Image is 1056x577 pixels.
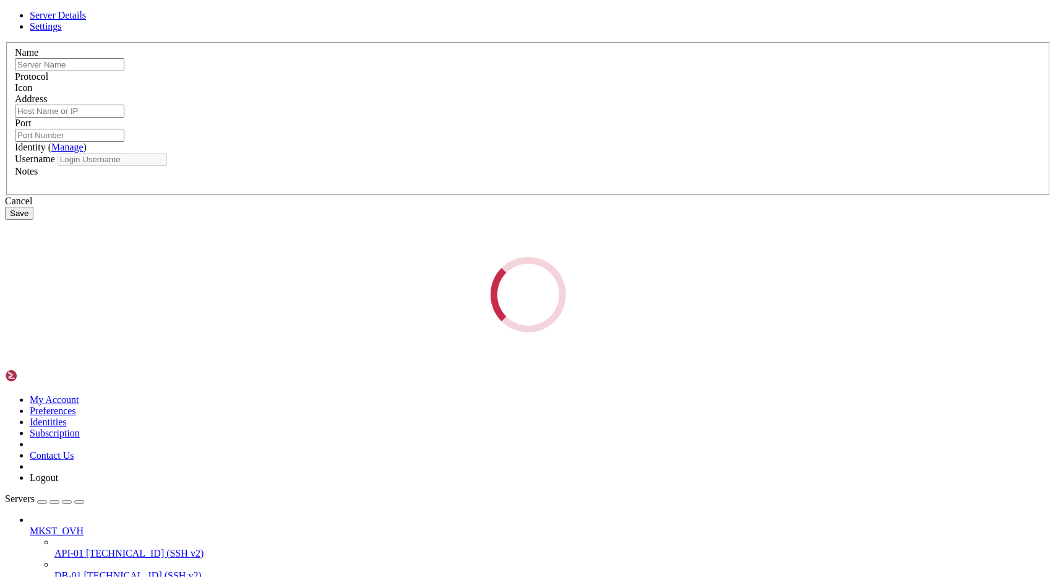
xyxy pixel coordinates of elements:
[86,548,204,558] span: [TECHNICAL_ID] (SSH v2)
[79,321,84,331] span: ~
[5,300,895,310] x-row: # the setting of " prohibit-password".
[5,110,895,121] x-row: Memory usage: 1% IPv4 address for eno1: [TECHNICAL_ID]
[54,548,1051,559] a: API-01 [TECHNICAL_ID] (SSH v2)
[58,153,167,166] input: Login Username
[5,26,895,37] x-row: * Documentation: [URL][DOMAIN_NAME]
[5,310,74,320] span: ubuntu@server1
[54,537,1051,559] li: API-01 [TECHNICAL_ID] (SSH v2)
[78,331,83,342] div: (14, 31)
[79,279,84,288] span: ~
[30,10,86,20] a: Server Details
[30,450,74,461] a: Contact Us
[5,15,895,26] x-row: "services":{"svc_smtp_dev":{"loadBalancer":{"servers":[{"address":"[TECHNICAL_ID]"}]}}}},"tls":{}...
[30,526,84,536] span: MKST_OVH
[30,394,79,405] a: My Account
[30,417,67,427] a: Identities
[5,258,895,268] x-row: dig +short [DOMAIN_NAME] AAAA
[5,47,895,58] x-row: * Support: [URL][DOMAIN_NAME]
[5,247,895,258] x-row: : $ dig +short [DOMAIN_NAME] A
[5,493,84,504] a: Servers
[62,26,67,37] div: (11, 2)
[25,289,99,299] span: PermitRootLogin
[5,121,895,131] x-row: Swap usage: 0% IPv6 address for eno1: 2607:5300:203:3a78::
[491,257,566,332] div: Loading...
[30,428,80,438] a: Subscription
[534,15,599,25] span: providerName=
[30,526,1051,537] a: MKST_OVH
[5,5,895,15] x-row: :"100ms"},"servers":[{"url":"[URL][TECHNICAL_ID]"}]}}}},"tcp":{"routers":{"sendmux_smtp_dev":{"en...
[54,548,84,558] span: API-01
[15,142,87,152] label: Identity
[79,247,84,257] span: ~
[5,331,895,342] x-row: New password:
[5,300,15,310] span: 90
[5,321,895,331] x-row: : $ sudo passwd root
[15,300,20,310] span: :
[15,154,55,164] label: Username
[15,82,32,93] label: Icon
[51,142,84,152] a: Manage
[15,93,47,104] label: Address
[5,279,895,289] x-row: : $ grep -n "PermitRootLogin" /etc/ssh/sshd_config
[5,289,15,299] span: 42
[79,310,84,320] span: ~
[5,370,76,382] img: Shellngn
[15,129,124,142] input: Port Number
[5,247,74,257] span: ubuntu@server1
[30,406,76,416] a: Preferences
[30,472,58,483] a: Logout
[5,5,895,15] x-row: Welcome to Ubuntu 24.04.3 LTS (GNU/Linux 6.8.0-78-generic x86_64)
[48,142,87,152] span: ( )
[15,105,124,118] input: Host Name or IP
[5,310,895,321] x-row: : $ sudo nano -l /etc/ssh/sshd_config
[5,321,74,331] span: ubuntu@server1
[5,131,895,142] x-row: Temperature: 45.0 C
[5,268,895,279] x-row: [TECHNICAL_ID]
[5,37,895,47] x-row: * Management: [URL][DOMAIN_NAME]
[15,118,32,128] label: Port
[5,26,895,37] x-row: root@01:~#
[109,300,183,310] span: PermitRootLogin
[5,215,895,226] x-row: See [URL][DOMAIN_NAME] or run: sudo pro status
[5,279,74,288] span: ubuntu@server1
[15,71,48,82] label: Protocol
[15,58,124,71] input: Server Name
[5,163,895,173] x-row: Expanded Security Maintenance for Applications is not enabled.
[5,68,895,79] x-row: System information as of [DATE]
[5,205,895,215] x-row: Enable ESM Apps to receive additional future security updates.
[15,47,38,58] label: Name
[5,289,895,300] x-row: # prohibit-password
[5,184,895,194] x-row: 0 updates can be applied immediately.
[5,493,35,504] span: Servers
[15,289,20,299] span: :
[5,89,895,100] x-row: System load: 0.0 Processes: 225
[30,21,62,32] a: Settings
[5,100,895,110] x-row: Usage of /: 0.6% of 466.29GB Users logged in: 0
[5,207,33,220] button: Save
[5,196,1051,207] div: Cancel
[15,166,38,176] label: Notes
